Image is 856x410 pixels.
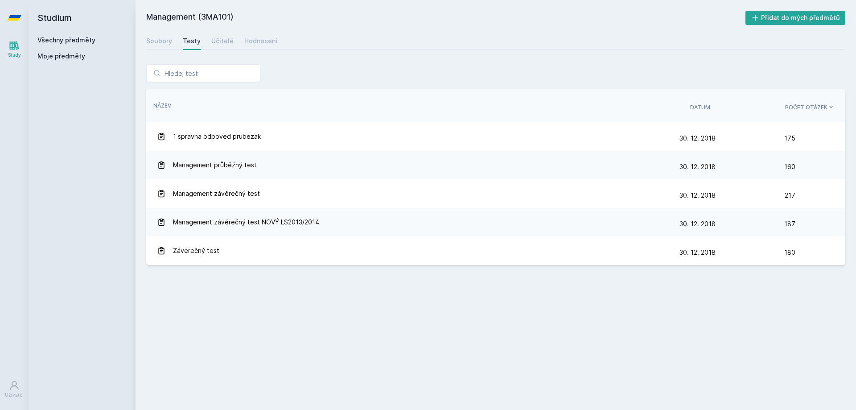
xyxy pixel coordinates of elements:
[146,151,845,179] a: Management průběžný test 30. 12. 2018 160
[173,128,261,145] span: 1 spravna odpoved prubezak
[173,213,319,231] span: Management závěrečný test NOVÝ LS2013/2014
[146,64,260,82] input: Hledej test
[2,36,27,63] a: Study
[690,104,710,112] button: Datum
[211,32,234,50] a: Učitelé
[37,52,85,61] span: Moje předměty
[784,215,795,233] span: 187
[153,102,171,110] button: Název
[745,11,846,25] button: Přidat do mých předmětů
[244,32,277,50] a: Hodnocení
[784,158,795,176] span: 160
[785,186,795,204] span: 217
[8,52,21,58] div: Study
[146,179,845,208] a: Management závěrečný test 30. 12. 2018 217
[173,156,257,174] span: Management průběžný test
[211,37,234,46] div: Učitelé
[146,236,845,265] a: Záverečný test 30. 12. 2018 180
[244,37,277,46] div: Hodnocení
[679,191,716,199] span: 30. 12. 2018
[679,163,716,170] span: 30. 12. 2018
[679,134,716,142] span: 30. 12. 2018
[146,37,172,46] div: Soubory
[679,220,716,228] span: 30. 12. 2018
[679,248,716,256] span: 30. 12. 2018
[146,208,845,236] a: Management závěrečný test NOVÝ LS2013/2014 30. 12. 2018 187
[173,242,219,260] span: Záverečný test
[785,104,835,112] button: Počet otázek
[146,11,745,25] h2: Management (3MA101)
[784,244,795,261] span: 180
[784,129,795,147] span: 175
[173,185,260,203] span: Management závěrečný test
[5,392,24,398] div: Uživatel
[785,104,827,112] span: Počet otázek
[146,122,845,151] a: 1 spravna odpoved prubezak 30. 12. 2018 175
[2,376,27,403] a: Uživatel
[183,37,201,46] div: Testy
[183,32,201,50] a: Testy
[146,32,172,50] a: Soubory
[37,36,95,44] a: Všechny předměty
